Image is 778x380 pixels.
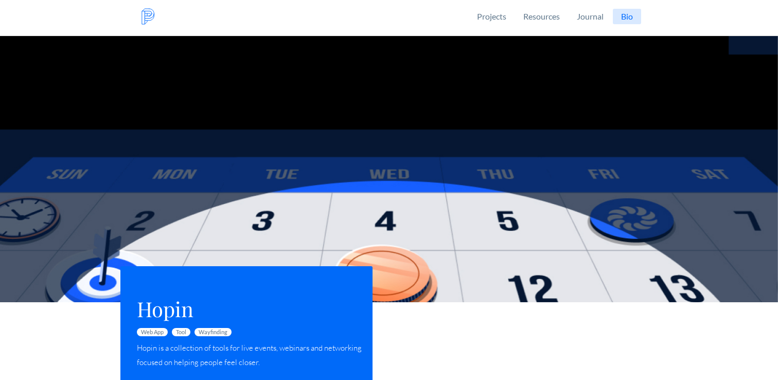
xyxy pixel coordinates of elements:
a: Bio [613,9,641,24]
span: Wayfinding [194,327,232,336]
h1: Hopin [137,296,362,321]
img: Logo [140,8,156,25]
p: Hopin is a collection of tools for live events, webinars and networking focused on helping people... [137,341,362,370]
span: Web App [137,327,168,336]
span: Tool [172,327,190,336]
